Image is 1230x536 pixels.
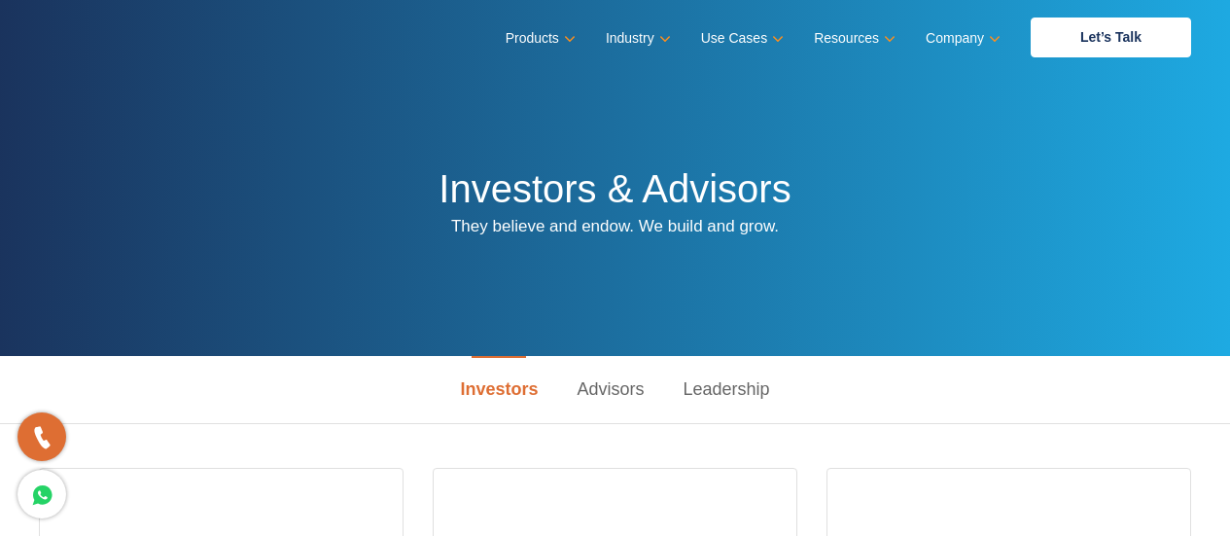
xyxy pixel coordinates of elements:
[451,217,779,235] span: They believe and endow. We build and grow.
[557,356,663,423] a: Advisors
[440,356,557,423] a: Investors
[439,165,791,212] h1: Investors & Advisors
[926,24,997,53] a: Company
[664,356,790,423] a: Leadership
[701,24,780,53] a: Use Cases
[814,24,892,53] a: Resources
[1031,18,1191,57] a: Let’s Talk
[606,24,667,53] a: Industry
[506,24,572,53] a: Products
